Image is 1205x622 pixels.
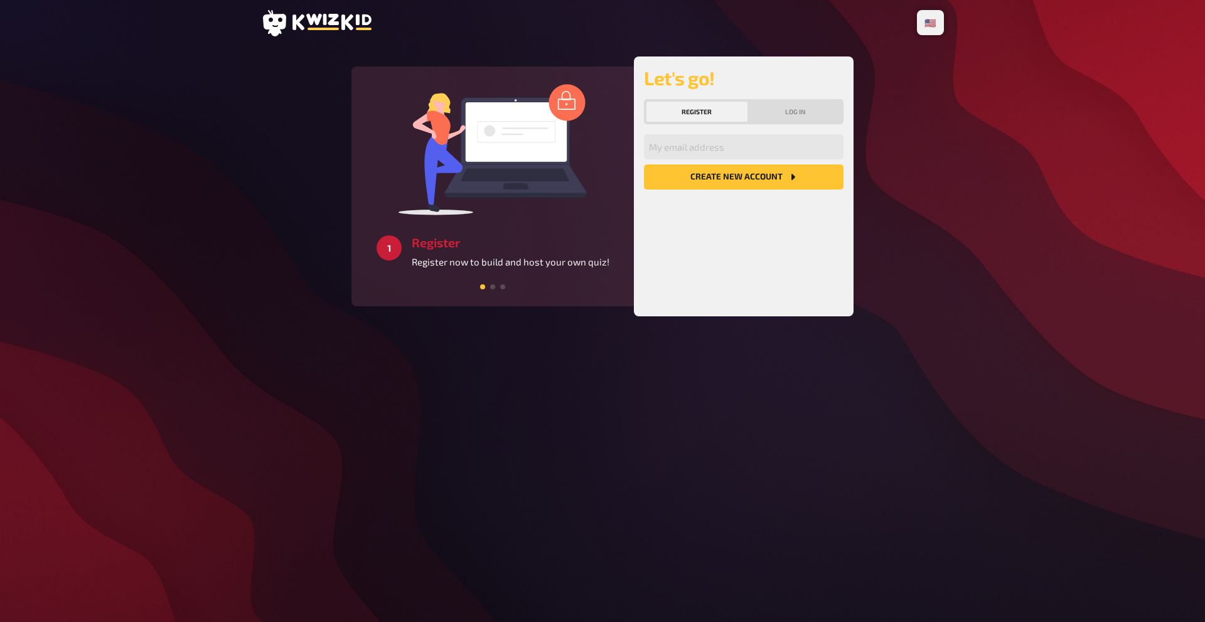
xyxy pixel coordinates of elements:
[377,235,402,260] div: 1
[644,134,843,159] input: My email address
[412,235,609,250] h3: Register
[646,102,747,122] button: Register
[750,102,842,122] button: Log in
[644,67,843,89] h2: Let's go!
[412,255,609,269] p: Register now to build and host your own quiz!
[919,13,941,33] li: 🇺🇸
[399,83,587,215] img: log in
[644,164,843,190] button: Create new account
